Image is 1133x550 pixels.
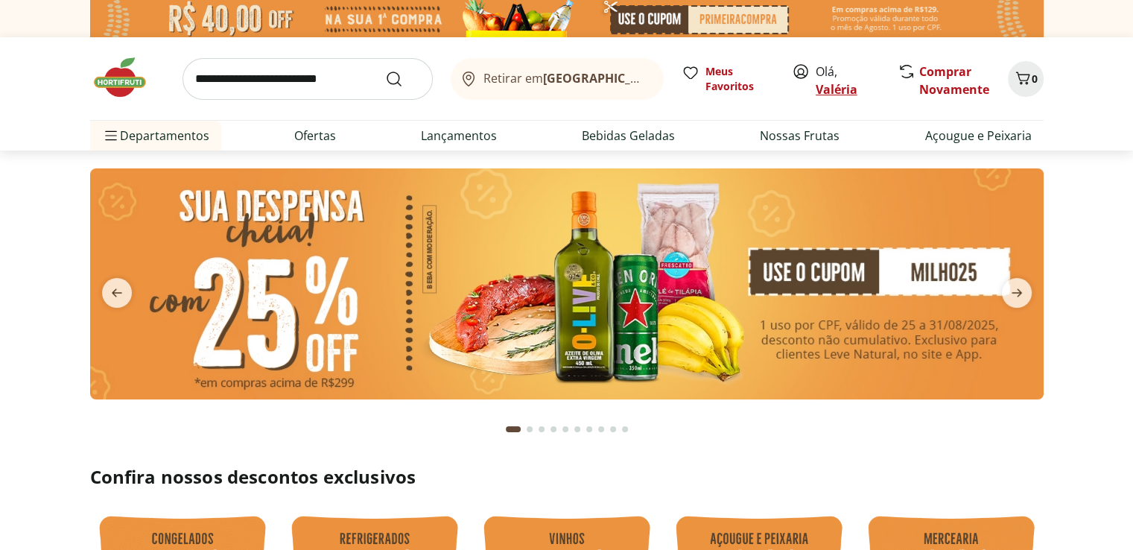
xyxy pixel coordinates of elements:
span: 0 [1032,72,1038,86]
a: Ofertas [294,127,336,145]
button: Submit Search [385,70,421,88]
button: Go to page 8 from fs-carousel [595,411,607,447]
b: [GEOGRAPHIC_DATA]/[GEOGRAPHIC_DATA] [543,70,794,86]
button: previous [90,278,144,308]
button: Menu [102,118,120,154]
button: next [990,278,1044,308]
button: Go to page 6 from fs-carousel [571,411,583,447]
button: Go to page 9 from fs-carousel [607,411,619,447]
button: Go to page 4 from fs-carousel [548,411,559,447]
a: Nossas Frutas [760,127,840,145]
button: Go to page 10 from fs-carousel [619,411,631,447]
button: Current page from fs-carousel [503,411,524,447]
span: Olá, [816,63,882,98]
span: Meus Favoritos [705,64,774,94]
img: cupom [90,168,1044,399]
input: search [183,58,433,100]
span: Departamentos [102,118,209,154]
button: Carrinho [1008,61,1044,97]
a: Comprar Novamente [919,63,989,98]
a: Valéria [816,81,857,98]
button: Go to page 3 from fs-carousel [536,411,548,447]
button: Go to page 5 from fs-carousel [559,411,571,447]
button: Retirar em[GEOGRAPHIC_DATA]/[GEOGRAPHIC_DATA] [451,58,664,100]
a: Açougue e Peixaria [924,127,1031,145]
span: Retirar em [483,72,648,85]
a: Bebidas Geladas [582,127,675,145]
h2: Confira nossos descontos exclusivos [90,465,1044,489]
a: Meus Favoritos [682,64,774,94]
a: Lançamentos [421,127,497,145]
img: Hortifruti [90,55,165,100]
button: Go to page 2 from fs-carousel [524,411,536,447]
button: Go to page 7 from fs-carousel [583,411,595,447]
